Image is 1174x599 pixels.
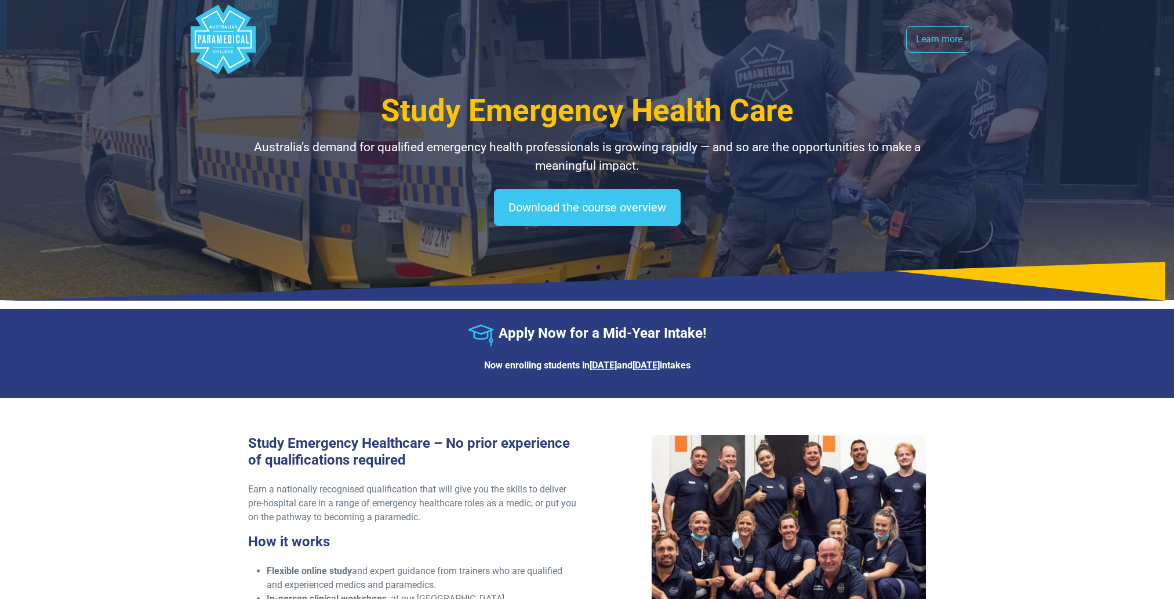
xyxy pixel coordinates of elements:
[494,189,681,226] a: Download the course overview
[267,565,352,576] strong: Flexible online study
[590,360,617,371] u: [DATE]
[248,435,580,469] h3: Study Emergency Healthcare – No prior experience of qualifications required
[248,483,580,524] p: Earn a nationally recognised qualification that will give you the skills to deliver pre-hospital ...
[633,360,660,371] u: [DATE]
[188,5,258,74] div: Australian Paramedical College
[484,360,690,371] strong: Now enrolling students in and intakes
[499,325,707,341] strong: Apply Now for a Mid-Year Intake!
[381,93,794,129] span: Study Emergency Health Care
[267,564,580,592] li: and expert guidance from trainers who are qualified and experienced medics and paramedics.
[248,534,580,550] h3: How it works
[906,26,972,53] a: Learn more
[248,138,926,175] p: Australia’s demand for qualified emergency health professionals is growing rapidly — and so are t...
